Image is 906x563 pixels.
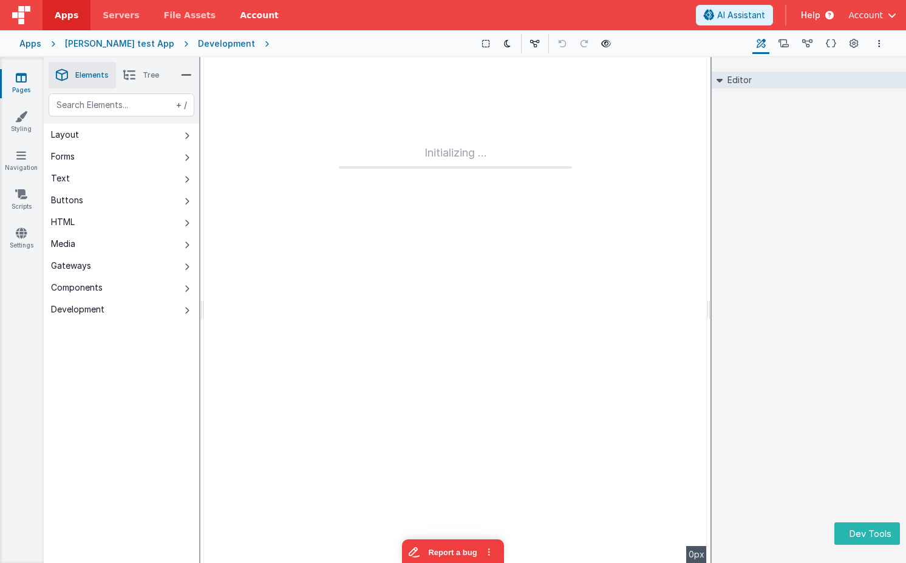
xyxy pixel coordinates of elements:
button: Options [872,36,887,51]
span: File Assets [164,9,216,21]
button: Buttons [44,189,199,211]
button: AI Assistant [696,5,773,25]
span: Elements [75,70,109,80]
button: Components [44,277,199,298]
div: Initializing ... [339,144,572,169]
div: HTML [51,216,75,228]
span: Account [848,9,883,21]
button: Media [44,233,199,255]
button: Dev Tools [834,522,900,545]
span: Help [801,9,820,21]
input: Search Elements... [49,93,194,116]
div: Development [198,38,255,50]
h2: Editor [723,72,752,89]
div: Forms [51,150,75,163]
div: [PERSON_NAME] test App [65,38,174,50]
button: Text [44,167,199,189]
button: Development [44,298,199,320]
div: --> [204,57,707,563]
span: Servers [103,9,139,21]
div: Components [51,281,103,294]
button: Gateways [44,255,199,277]
div: Text [51,172,70,184]
div: 0px [686,546,707,563]
button: Forms [44,146,199,167]
button: HTML [44,211,199,233]
button: Account [848,9,896,21]
span: + / [174,93,187,116]
button: Layout [44,124,199,146]
div: Gateways [51,260,91,272]
div: Media [51,238,75,250]
span: Tree [143,70,159,80]
div: Layout [51,129,79,141]
span: AI Assistant [717,9,765,21]
div: Apps [19,38,41,50]
div: Development [51,303,104,315]
div: Buttons [51,194,83,206]
span: Apps [55,9,78,21]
